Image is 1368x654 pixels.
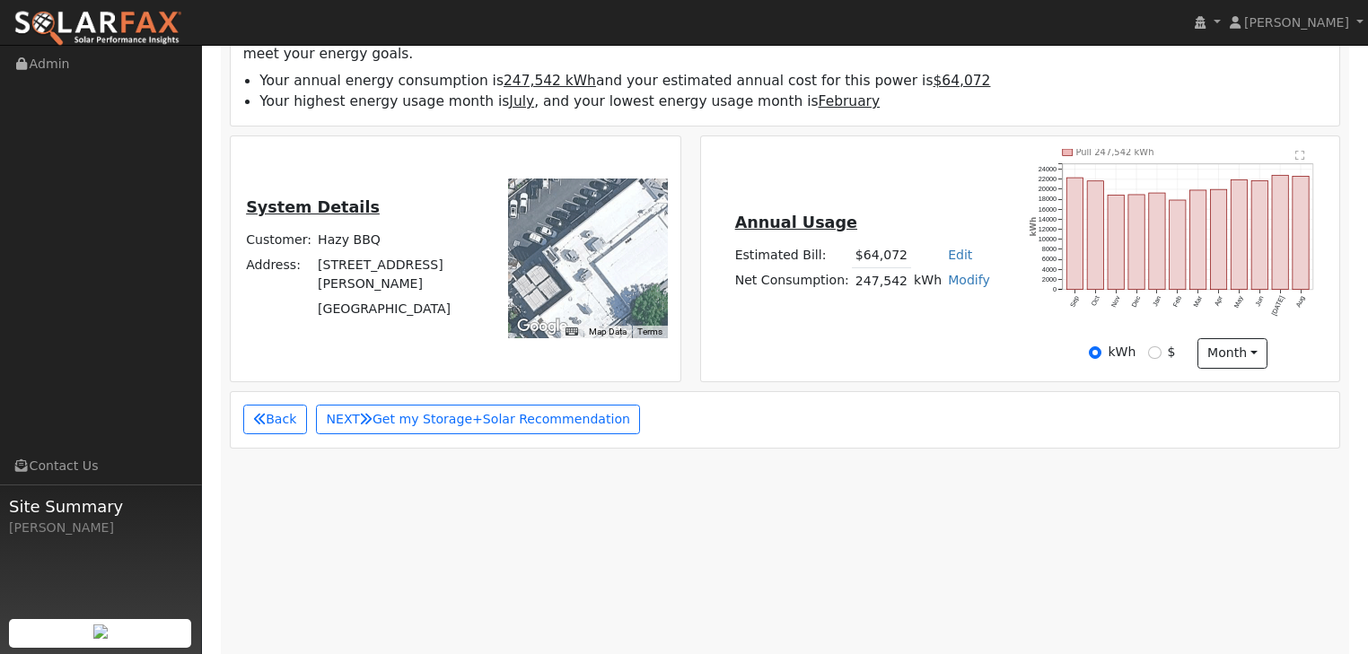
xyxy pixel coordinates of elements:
[1293,176,1310,289] rect: onclick=""
[1197,338,1268,369] button: month
[1068,294,1081,309] text: Sep
[948,273,990,287] a: Modify
[513,315,572,338] img: Google
[513,315,572,338] a: Open this area in Google Maps (opens a new window)
[9,519,192,537] div: [PERSON_NAME]
[933,73,990,89] u: $64,072
[1130,294,1143,309] text: Dec
[315,227,483,252] td: Hazy BBQ
[1152,294,1163,308] text: Jan
[1232,179,1248,290] rect: onclick=""
[316,405,641,435] button: NEXTGet my Storage+Solar Recommendation
[1171,294,1184,308] text: Feb
[1190,190,1206,290] rect: onclick=""
[1067,178,1083,290] rect: onclick=""
[1296,150,1306,161] text: 
[1053,285,1057,293] text: 0
[509,93,534,109] u: July
[1109,294,1122,309] text: Nov
[259,92,1327,112] li: Your highest energy usage month is , and your lowest energy usage month is
[1039,215,1057,223] text: 14000
[1295,294,1308,309] text: Aug
[1170,200,1186,290] rect: onclick=""
[246,198,380,216] u: System Details
[1076,147,1154,157] text: Pull 247,542 kWh
[1039,235,1057,243] text: 10000
[1039,205,1057,213] text: 16000
[13,10,182,48] img: SolarFax
[948,248,972,262] a: Edit
[819,93,881,109] u: February
[1252,180,1268,289] rect: onclick=""
[1042,255,1057,263] text: 6000
[1149,193,1165,290] rect: onclick=""
[315,296,483,321] td: [GEOGRAPHIC_DATA]
[589,326,627,338] button: Map Data
[1042,245,1057,253] text: 8000
[1090,294,1101,307] text: Oct
[852,268,910,294] td: 247,542
[566,326,578,338] button: Keyboard shortcuts
[1088,180,1104,289] rect: onclick=""
[1244,15,1349,30] span: [PERSON_NAME]
[1042,266,1057,274] text: 4000
[1148,346,1161,359] input: $
[1089,346,1101,359] input: kWh
[1042,275,1057,283] text: 2000
[1109,195,1125,289] rect: onclick=""
[1254,294,1266,308] text: Jun
[1232,294,1245,310] text: May
[1039,165,1057,173] text: 24000
[1211,189,1227,290] rect: onclick=""
[243,25,1296,62] span: You have provided your hourly consumption data, which provides the most accurate battery storage ...
[1270,294,1286,317] text: [DATE]
[1039,195,1057,203] text: 18000
[1214,294,1225,308] text: Apr
[735,214,857,231] u: Annual Usage
[1128,195,1144,290] rect: onclick=""
[504,73,596,89] u: 247,542 kWh
[1168,343,1176,362] label: $
[1039,225,1057,233] text: 12000
[1039,175,1057,183] text: 22000
[732,242,852,268] td: Estimated Bill:
[1192,294,1205,309] text: Mar
[315,252,483,296] td: [STREET_ADDRESS][PERSON_NAME]
[1039,185,1057,193] text: 20000
[259,71,1327,92] li: Your annual energy consumption is and your estimated annual cost for this power is
[1273,175,1289,290] rect: onclick=""
[852,242,910,268] td: $64,072
[9,494,192,519] span: Site Summary
[1030,217,1039,237] text: kWh
[637,327,662,336] a: Terms (opens in new tab)
[243,252,315,296] td: Address:
[1108,343,1136,362] label: kWh
[243,227,315,252] td: Customer:
[93,624,108,639] img: retrieve
[911,268,945,294] td: kWh
[732,268,852,294] td: Net Consumption:
[243,405,307,435] button: Back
